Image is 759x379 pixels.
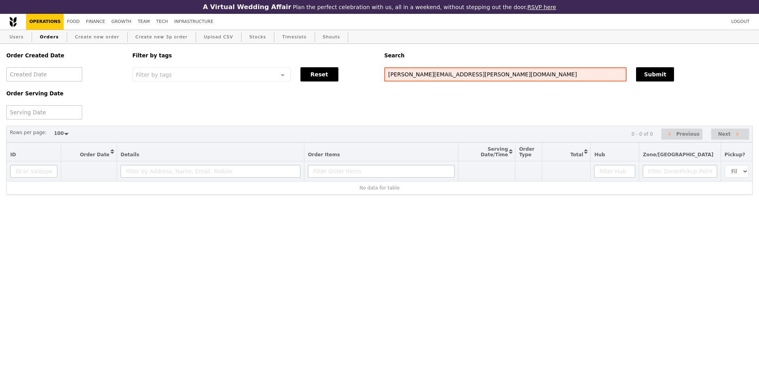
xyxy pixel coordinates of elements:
[6,91,123,97] h5: Order Serving Date
[132,30,191,44] a: Create new 3p order
[728,14,753,30] a: Logout
[10,185,749,191] div: No data for table
[676,129,700,139] span: Previous
[171,14,217,30] a: Infrastructure
[26,14,64,30] a: Operations
[6,67,82,81] input: Created Date
[64,14,83,30] a: Food
[136,71,172,78] span: Filter by tags
[203,3,291,11] h3: A Virtual Wedding Affair
[121,152,139,157] span: Details
[300,67,338,81] button: Reset
[121,165,300,178] input: Filter by Address, Name, Email, Mobile
[108,14,135,30] a: Growth
[72,30,123,44] a: Create new order
[320,30,344,44] a: Shouts
[6,105,82,119] input: Serving Date
[10,165,57,178] input: ID or Salesperson name
[594,152,605,157] span: Hub
[519,146,534,157] span: Order Type
[246,30,269,44] a: Stocks
[9,17,17,27] img: Grain logo
[711,129,749,140] button: Next
[384,53,753,59] h5: Search
[631,131,653,137] div: 0 - 0 of 0
[718,129,731,139] span: Next
[636,67,674,81] button: Submit
[725,152,745,157] span: Pickup?
[6,53,123,59] h5: Order Created Date
[37,30,62,44] a: Orders
[661,129,702,140] button: Previous
[643,165,717,178] input: Filter Zone/Pickup Point
[279,30,310,44] a: Timeslots
[10,129,47,136] label: Rows per page:
[308,165,455,178] input: Filter Order Items
[527,4,556,10] a: RSVP here
[643,152,714,157] span: Zone/[GEOGRAPHIC_DATA]
[308,152,340,157] span: Order Items
[594,165,635,178] input: Filter Hub
[6,30,27,44] a: Users
[134,14,153,30] a: Team
[10,152,16,157] span: ID
[132,53,375,59] h5: Filter by tags
[152,3,607,11] div: Plan the perfect celebration with us, all in a weekend, without stepping out the door.
[384,67,627,81] input: Search any field
[83,14,108,30] a: Finance
[201,30,236,44] a: Upload CSV
[153,14,171,30] a: Tech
